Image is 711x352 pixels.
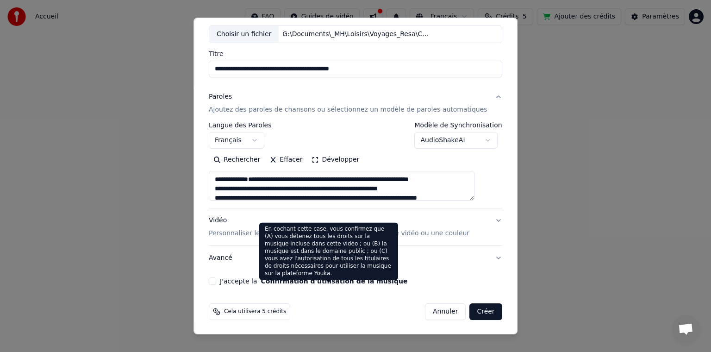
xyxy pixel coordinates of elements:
[209,105,487,114] p: Ajoutez des paroles de chansons ou sélectionnez un modèle de paroles automatiques
[209,246,502,270] button: Avancé
[209,122,502,208] div: ParolesAjoutez des paroles de chansons ou sélectionnez un modèle de paroles automatiques
[209,122,272,128] label: Langue des Paroles
[259,223,398,280] div: En cochant cette case, vous confirmez que (A) vous détenez tous les droits sur la musique incluse...
[265,152,307,167] button: Effacer
[224,308,286,315] span: Cela utilisera 5 crédits
[470,303,502,320] button: Créer
[279,30,437,39] div: G:\Documents\_MH\Loisirs\Voyages_Resa\Cousinades\2025\Karaoke-[PERSON_NAME]-La-java-de-Broadway-Y...
[209,50,502,57] label: Titre
[261,278,408,284] button: J'accepte la
[209,152,265,167] button: Rechercher
[209,92,232,101] div: Paroles
[209,229,469,238] p: Personnaliser le vidéo de karaoké : utiliser une image, une vidéo ou une couleur
[220,278,407,284] label: J'accepte la
[209,208,502,245] button: VidéoPersonnaliser le vidéo de karaoké : utiliser une image, une vidéo ou une couleur
[209,85,502,122] button: ParolesAjoutez des paroles de chansons ou sélectionnez un modèle de paroles automatiques
[425,303,466,320] button: Annuler
[209,26,279,43] div: Choisir un fichier
[307,152,364,167] button: Développer
[209,216,469,238] div: Vidéo
[415,122,502,128] label: Modèle de Synchronisation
